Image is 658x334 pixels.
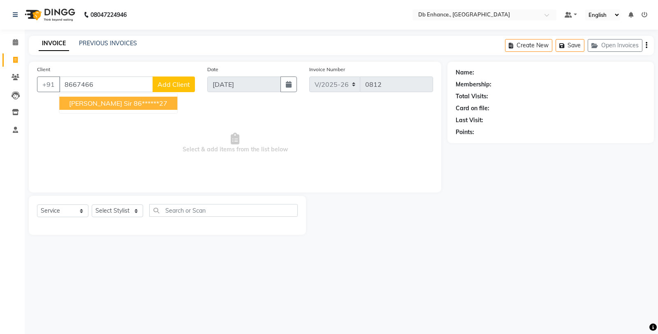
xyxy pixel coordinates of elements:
div: Total Visits: [456,92,488,101]
span: Select & add items from the list below [37,102,433,184]
button: +91 [37,77,60,92]
b: 08047224946 [90,3,127,26]
input: Search by Name/Mobile/Email/Code [59,77,153,92]
button: Create New [505,39,552,52]
div: Name: [456,68,474,77]
span: Add Client [158,80,190,88]
input: Search or Scan [149,204,298,217]
a: PREVIOUS INVOICES [79,39,137,47]
span: [PERSON_NAME] sir [69,99,132,107]
button: Add Client [153,77,195,92]
a: INVOICE [39,36,69,51]
button: Save [556,39,584,52]
div: Last Visit: [456,116,483,125]
label: Date [207,66,218,73]
img: logo [21,3,77,26]
div: Points: [456,128,474,137]
button: Open Invoices [588,39,642,52]
div: Membership: [456,80,491,89]
div: Card on file: [456,104,489,113]
label: Client [37,66,50,73]
label: Invoice Number [309,66,345,73]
